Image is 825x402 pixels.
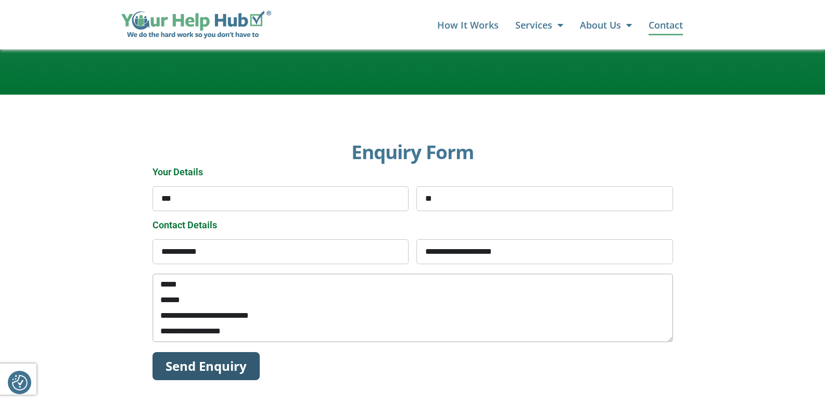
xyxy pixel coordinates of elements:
[580,15,632,35] a: About Us
[437,15,499,35] a: How It Works
[649,15,683,35] a: Contact
[515,15,563,35] a: Services
[153,141,673,162] h2: Enquiry Form
[282,15,682,35] nav: Menu
[153,167,673,390] form: Enquiry Form
[153,352,260,380] button: Send Enquiry
[148,221,677,230] div: Contact Details
[12,375,28,391] button: Consent Preferences
[166,358,247,374] span: Send Enquiry
[148,167,677,177] div: Your Details
[121,11,272,39] img: Your Help Hub Wide Logo
[12,375,28,391] img: Revisit consent button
